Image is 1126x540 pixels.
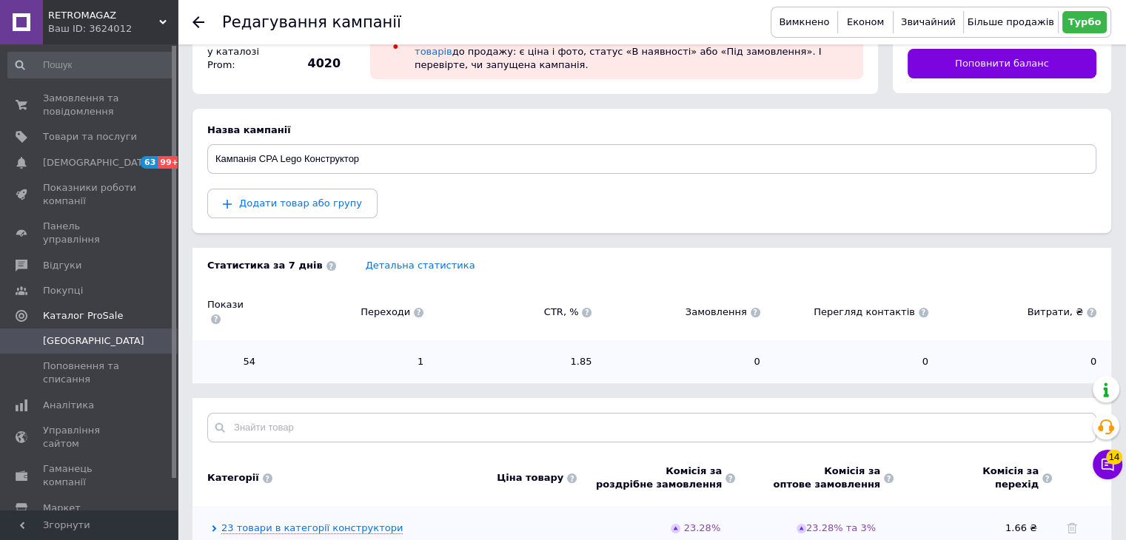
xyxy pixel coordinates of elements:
input: Пошук [7,52,175,78]
span: Покупці на [DOMAIN_NAME] не можуть замовити ці товари. до продажу: є ціна і фото, статус «В наявн... [415,32,821,70]
span: Додати товар або групу [239,198,362,209]
button: Турбо [1062,11,1107,33]
a: 23 товари в категорії конструктори [221,522,403,534]
a: Поповнити баланс [908,49,1096,78]
span: Переходи [270,306,423,319]
span: Панель управління [43,220,137,246]
span: Управління сайтом [43,424,137,450]
span: 54 [207,355,255,368]
span: Турбо [1068,16,1102,27]
span: [DEMOGRAPHIC_DATA] [43,156,153,169]
span: Відгуки [43,259,81,272]
span: 99+ [158,156,182,169]
div: Повернутися назад [192,16,204,28]
span: Поповнити баланс [955,57,1049,70]
button: Додати товар або групу [207,189,378,218]
span: Покупці [43,284,83,297]
span: Категорії [207,471,259,485]
span: 0 [943,355,1096,368]
span: 1 [270,355,423,368]
span: Маркет [43,502,81,515]
button: Більше продажів [968,11,1054,33]
span: 14 [1106,450,1122,465]
span: Замовлення та повідомлення [43,92,137,118]
span: CTR, % [438,306,592,319]
span: Поповнення та списання [43,360,137,386]
button: Економ [842,11,890,33]
a: Детальна статистика [366,260,475,271]
span: Вимкнено [779,16,829,27]
span: 0 [606,355,760,368]
span: Статистика за 7 днів [207,259,336,272]
div: Ваш ID: 3624012 [48,22,178,36]
span: Аналітика [43,399,94,412]
span: Більше продажів [968,16,1054,27]
span: Гаманець компанії [43,462,137,489]
span: Покази [207,298,255,325]
span: 1.66 ₴ [1005,522,1037,533]
span: 4020 [289,55,341,72]
a: Перевірте готовність товарів [415,32,817,56]
button: Звичайний [897,11,959,33]
span: Ціна товару [497,471,563,485]
span: Звичайний [901,16,956,27]
span: Комісія за оптове замовлення [773,465,880,491]
span: Каталог ProSale [43,309,123,323]
span: Економ [847,16,884,27]
span: Назва кампанії [207,124,291,135]
span: 23.28% та 3% [797,522,879,533]
span: Товари та послуги [43,130,137,144]
span: Комісія за роздрібне замовлення [596,465,722,491]
span: Перегляд контактів [775,306,928,319]
span: Замовлення [606,306,760,319]
span: 23.28% [684,522,721,533]
span: Витрати, ₴ [943,306,1096,319]
span: 63 [141,156,158,169]
input: Знайти товар [207,413,1096,442]
span: 0 [775,355,928,368]
button: Вимкнено [775,11,834,33]
img: arrow [797,524,806,533]
span: [GEOGRAPHIC_DATA] [43,334,144,348]
span: 1.85 [438,355,592,368]
span: RETROMAGAZ [48,9,159,22]
span: Показники роботи компанії [43,181,137,208]
img: arrow [671,524,680,533]
div: Редагування кампанії [222,15,401,30]
span: Комісія за перехід [982,465,1039,491]
button: Чат з покупцем14 [1093,450,1122,479]
div: Відображається у каталозі Prom: [204,27,285,75]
